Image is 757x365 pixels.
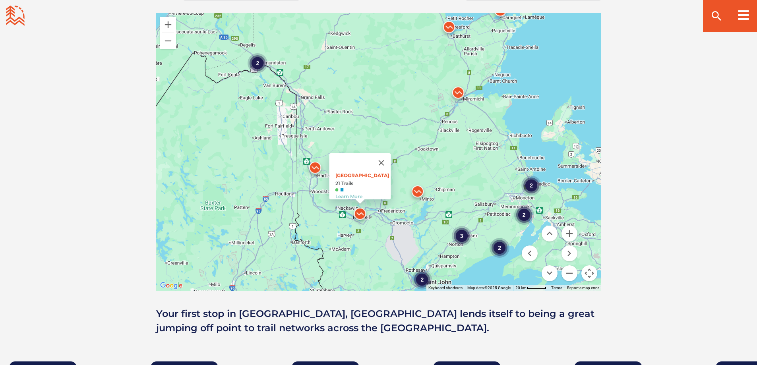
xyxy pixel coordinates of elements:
[335,193,362,199] a: Learn More
[335,172,389,178] a: [GEOGRAPHIC_DATA]
[156,307,601,335] p: Your first stop in [GEOGRAPHIC_DATA], [GEOGRAPHIC_DATA] lends itself to being a great jumping off...
[551,286,562,290] a: Terms (opens in new tab)
[561,265,577,281] button: Zoom out
[514,205,534,225] div: 2
[542,265,558,281] button: Move down
[428,285,463,291] button: Keyboard shortcuts
[515,286,527,290] span: 20 km
[710,10,723,22] ion-icon: search
[561,226,577,241] button: Zoom in
[451,226,471,245] div: 3
[542,226,558,241] button: Move up
[513,285,549,291] button: Map Scale: 20 km per 46 pixels
[581,265,597,281] button: Map camera controls
[160,33,176,49] button: Zoom out
[372,153,391,172] button: Close
[340,188,343,191] img: Blue Square
[412,270,432,290] div: 2
[467,286,511,290] span: Map data ©2025 Google
[567,286,599,290] a: Report a map error
[158,280,184,291] img: Google
[561,245,577,261] button: Move right
[160,17,176,33] button: Zoom in
[158,280,184,291] a: Open this area in Google Maps (opens a new window)
[521,176,541,195] div: 2
[522,245,538,261] button: Move left
[248,53,267,73] div: 2
[335,188,338,191] img: Green Circle
[335,180,391,186] strong: 21 Trails
[490,238,509,258] div: 2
